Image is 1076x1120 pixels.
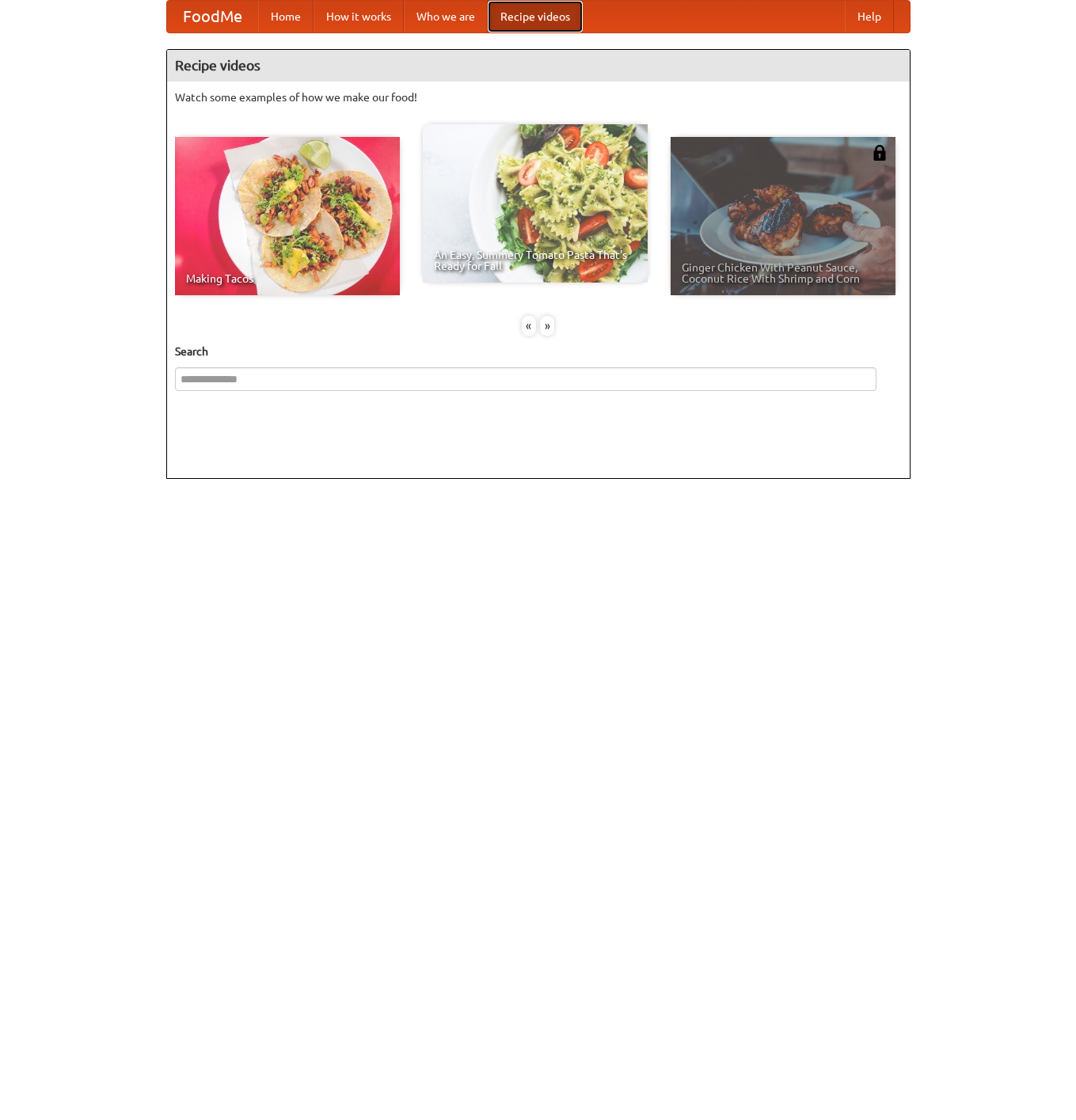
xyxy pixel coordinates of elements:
div: « [522,316,536,336]
p: Watch some examples of how we make our food! [175,89,902,105]
h4: Recipe videos [167,50,910,82]
a: Who we are [404,1,488,32]
a: Making Tacos [175,137,400,295]
span: Making Tacos [186,273,389,284]
span: An Easy, Summery Tomato Pasta That's Ready for Fall [434,249,637,271]
a: Recipe videos [488,1,583,32]
a: Home [258,1,314,32]
a: FoodMe [167,1,258,32]
a: An Easy, Summery Tomato Pasta That's Ready for Fall [423,124,648,283]
a: Help [845,1,894,32]
img: 483408.png [872,145,888,161]
h5: Search [175,344,902,359]
a: How it works [314,1,404,32]
div: » [540,316,554,336]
